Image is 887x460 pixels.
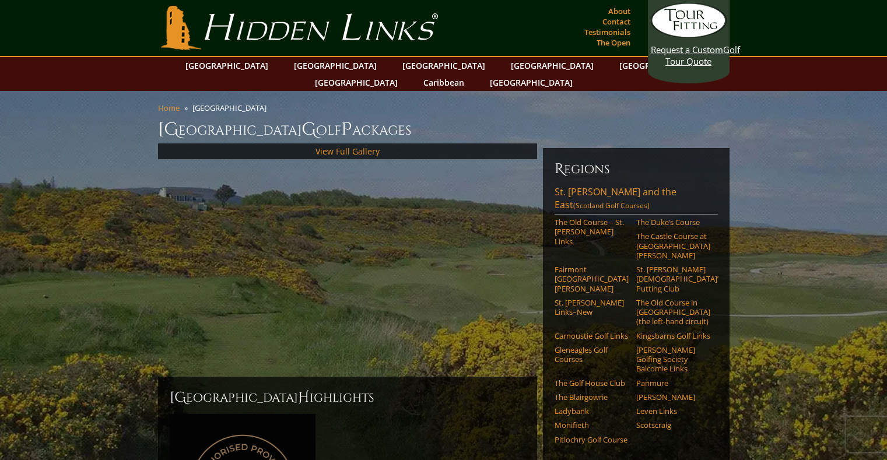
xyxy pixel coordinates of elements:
span: Request a Custom [651,44,723,55]
a: Panmure [636,378,710,388]
a: The Castle Course at [GEOGRAPHIC_DATA][PERSON_NAME] [636,231,710,260]
a: St. [PERSON_NAME] [DEMOGRAPHIC_DATA]’ Putting Club [636,265,710,293]
h2: [GEOGRAPHIC_DATA] ighlights [170,388,525,407]
a: [GEOGRAPHIC_DATA] [505,57,599,74]
li: [GEOGRAPHIC_DATA] [192,103,271,113]
a: St. [PERSON_NAME] and the East(Scotland Golf Courses) [555,185,718,215]
a: Testimonials [581,24,633,40]
a: Contact [599,13,633,30]
a: [GEOGRAPHIC_DATA] [180,57,274,74]
span: P [341,118,352,141]
a: [GEOGRAPHIC_DATA] [484,74,579,91]
a: Scotscraig [636,420,710,430]
span: H [298,388,310,407]
a: Ladybank [555,406,629,416]
a: The Old Course – St. [PERSON_NAME] Links [555,217,629,246]
a: Pitlochry Golf Course [555,435,629,444]
a: The Old Course in [GEOGRAPHIC_DATA] (the left-hand circuit) [636,298,710,326]
a: The Blairgowrie [555,392,629,402]
a: [PERSON_NAME] Golfing Society Balcomie Links [636,345,710,374]
a: Home [158,103,180,113]
a: Gleneagles Golf Courses [555,345,629,364]
a: About [605,3,633,19]
h1: [GEOGRAPHIC_DATA] olf ackages [158,118,730,141]
span: (Scotland Golf Courses) [573,201,650,210]
a: The Golf House Club [555,378,629,388]
a: Caribbean [418,74,470,91]
a: [GEOGRAPHIC_DATA] [288,57,383,74]
h6: Regions [555,160,718,178]
a: The Duke’s Course [636,217,710,227]
a: Request a CustomGolf Tour Quote [651,3,727,67]
a: Leven Links [636,406,710,416]
a: View Full Gallery [315,146,380,157]
a: [PERSON_NAME] [636,392,710,402]
a: The Open [594,34,633,51]
a: Carnoustie Golf Links [555,331,629,340]
a: [GEOGRAPHIC_DATA] [613,57,708,74]
a: Monifieth [555,420,629,430]
a: [GEOGRAPHIC_DATA] [309,74,404,91]
a: St. [PERSON_NAME] Links–New [555,298,629,317]
a: Kingsbarns Golf Links [636,331,710,340]
a: Fairmont [GEOGRAPHIC_DATA][PERSON_NAME] [555,265,629,293]
a: [GEOGRAPHIC_DATA] [397,57,491,74]
span: G [301,118,316,141]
